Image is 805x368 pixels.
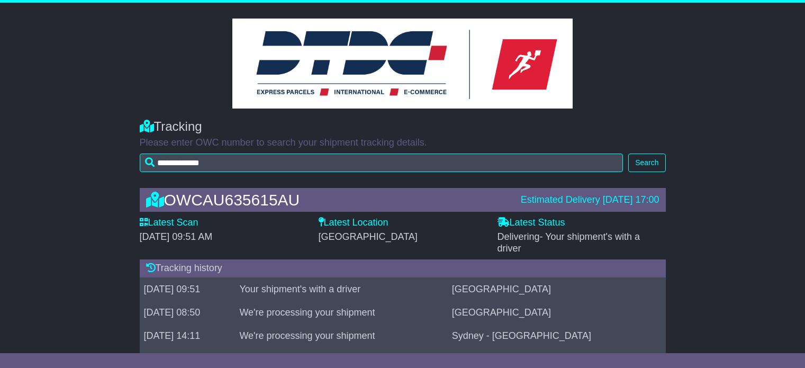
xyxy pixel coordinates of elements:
p: Please enter OWC number to search your shipment tracking details. [140,137,666,149]
label: Latest Scan [140,217,198,229]
td: [GEOGRAPHIC_DATA] [448,277,666,301]
img: Light [232,19,573,109]
div: Estimated Delivery [DATE] 17:00 [521,194,659,206]
span: Delivering [498,231,640,254]
div: OWCAU635615AU [141,191,515,209]
label: Latest Status [498,217,565,229]
div: Tracking [140,119,666,134]
button: Search [628,154,665,172]
span: [DATE] 09:51 AM [140,231,213,242]
span: - Your shipment's with a driver [498,231,640,254]
td: Sydney - [GEOGRAPHIC_DATA] [448,324,666,347]
td: [DATE] 14:11 [140,324,236,347]
td: [DATE] 08:50 [140,301,236,324]
td: [GEOGRAPHIC_DATA] [448,301,666,324]
td: [DATE] 09:51 [140,277,236,301]
label: Latest Location [319,217,388,229]
td: We're processing your shipment [235,324,447,347]
div: Tracking history [140,259,666,277]
span: [GEOGRAPHIC_DATA] [319,231,418,242]
td: We're processing your shipment [235,301,447,324]
td: Your shipment's with a driver [235,277,447,301]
